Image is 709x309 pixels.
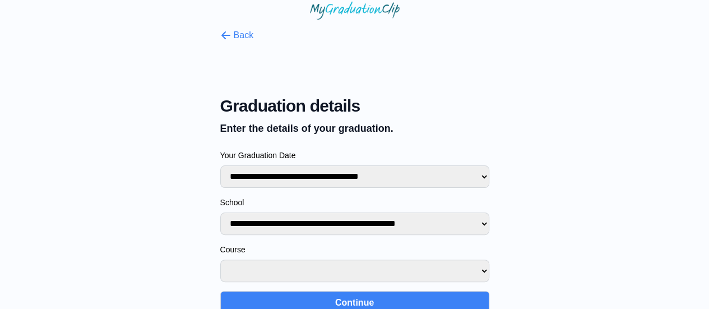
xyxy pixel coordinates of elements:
[220,96,489,116] span: Graduation details
[220,121,489,136] p: Enter the details of your graduation.
[220,244,489,255] label: Course
[220,29,254,42] button: Back
[220,197,489,208] label: School
[220,150,489,161] label: Your Graduation Date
